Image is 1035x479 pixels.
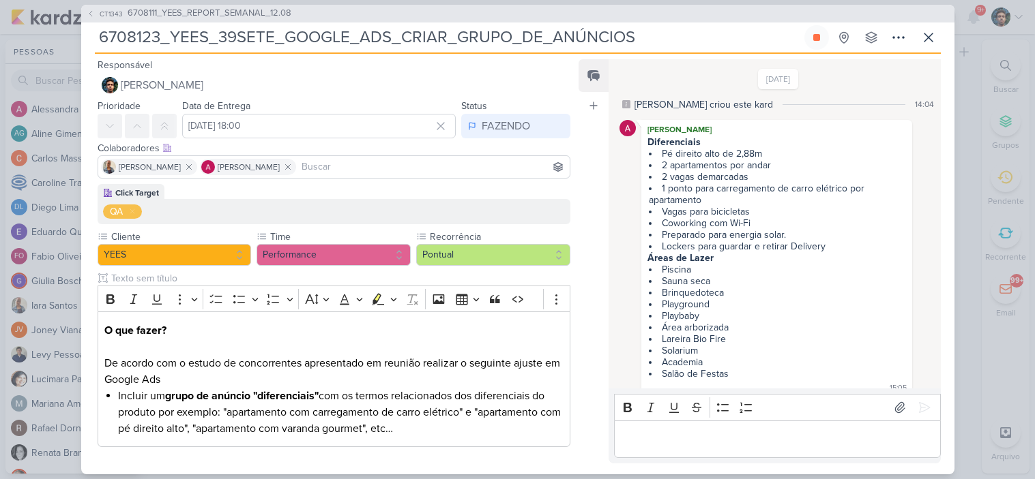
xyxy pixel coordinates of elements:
li: Preparado para energia solar. [649,229,905,241]
li: Coworking com Wi-Fi [649,217,905,229]
strong: Áreas de Lazer [647,252,714,264]
div: Editor editing area: main [614,420,940,458]
div: Parar relógio [811,32,822,43]
p: De acordo com o estudo de concorrentes apresentado em reunião realizar o seguinte ajuste em Googl... [104,322,563,388]
li: Lareira Bio Fire [649,333,905,345]
li: Vagas para bicicletas [649,206,905,217]
li: Área arborizada [649,322,905,333]
button: YEES [98,244,252,266]
li: Academia [649,356,905,368]
div: Click Target [115,187,159,199]
span: [PERSON_NAME] [218,161,280,173]
strong: Diferenciais [647,136,701,148]
label: Prioridade [98,100,141,112]
button: Performance [257,244,411,266]
strong: O que fazer? [104,324,166,337]
li: Piscina [649,264,905,275]
li: Pé direito alto de 2,88m [649,148,905,159]
span: Incluir um com os termos relacionados dos diferenciais do produto por exemplo: "apartamento com c... [118,389,561,435]
li: 2 apartamentos por andar [649,159,905,171]
input: Kard Sem Título [95,25,802,50]
div: 14:04 [915,98,934,110]
span: [PERSON_NAME] [119,161,181,173]
label: Time [269,230,411,244]
img: Nelito Junior [102,77,118,93]
label: Cliente [110,230,252,244]
button: [PERSON_NAME] [98,73,571,97]
input: Buscar [299,159,568,175]
div: 15:05 [890,383,907,394]
li: 1 ponto para carregamento de carro elétrico por apartamento [649,183,905,206]
div: QA [110,204,123,219]
li: Salão de Festas [649,368,905,380]
img: Iara Santos [102,160,116,174]
div: Editor toolbar [98,285,571,312]
div: Editor toolbar [614,394,940,420]
input: Texto sem título [108,271,571,285]
button: FAZENDO [461,114,570,138]
li: Playbaby [649,310,905,322]
div: Colaboradores [98,141,571,155]
div: Editor editing area: main [98,311,571,447]
strong: grupo de anúncio "diferenciais" [165,389,319,403]
input: Select a date [182,114,456,138]
label: Data de Entrega [182,100,250,112]
label: Status [461,100,487,112]
span: [PERSON_NAME] [121,77,203,93]
li: 2 vagas demarcadas [649,171,905,183]
label: Responsável [98,59,152,71]
li: Playground [649,298,905,310]
div: [PERSON_NAME] [644,123,909,136]
img: Alessandra Gomes [201,160,215,174]
img: Alessandra Gomes [619,120,636,136]
li: Lockers para guardar e retirar Delivery [649,241,905,252]
li: Brinquedoteca [649,287,905,298]
li: Solarium [649,345,905,356]
label: Recorrência [428,230,570,244]
div: FAZENDO [482,118,530,134]
button: Pontual [416,244,570,266]
div: [PERSON_NAME] criou este kard [635,97,773,112]
li: Sauna seca [649,275,905,287]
